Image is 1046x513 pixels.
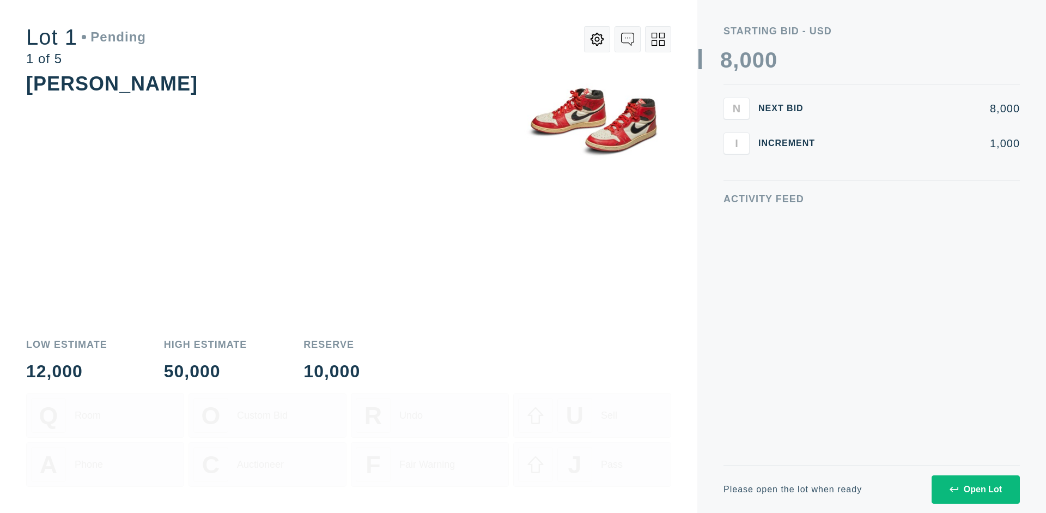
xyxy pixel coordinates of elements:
div: 12,000 [26,363,107,380]
button: I [723,132,750,154]
div: , [733,49,739,267]
div: Open Lot [950,485,1002,494]
div: [PERSON_NAME] [26,73,198,95]
span: I [735,137,738,149]
div: 0 [739,49,752,71]
div: Pending [82,31,146,44]
div: 1,000 [832,138,1020,149]
div: 10,000 [303,363,360,380]
div: 0 [765,49,777,71]
div: Please open the lot when ready [723,485,862,494]
div: 8,000 [832,103,1020,114]
div: Next Bid [758,104,824,113]
div: Starting Bid - USD [723,26,1020,36]
div: Increment [758,139,824,148]
div: High Estimate [164,340,247,349]
button: N [723,98,750,119]
div: Lot 1 [26,26,146,48]
div: Activity Feed [723,194,1020,204]
div: 1 of 5 [26,52,146,65]
div: 8 [720,49,733,71]
div: 50,000 [164,363,247,380]
div: Reserve [303,340,360,349]
div: Low Estimate [26,340,107,349]
span: N [733,102,740,114]
div: 0 [752,49,765,71]
button: Open Lot [932,475,1020,504]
